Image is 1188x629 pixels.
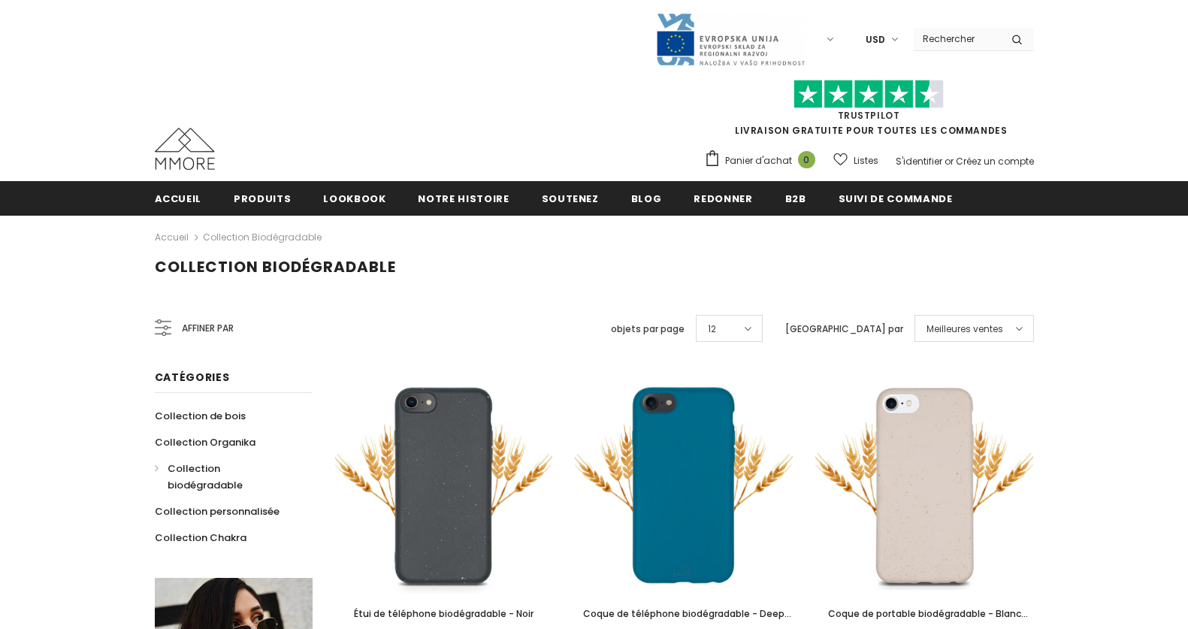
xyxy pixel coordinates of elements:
[704,86,1034,137] span: LIVRAISON GRATUITE POUR TOUTES LES COMMANDES
[335,606,553,622] a: Étui de téléphone biodégradable - Noir
[155,498,280,525] a: Collection personnalisée
[155,435,255,449] span: Collection Organika
[323,181,385,215] a: Lookbook
[155,504,280,519] span: Collection personnalisée
[234,192,291,206] span: Produits
[927,322,1003,337] span: Meilleures ventes
[839,181,953,215] a: Suivi de commande
[896,155,942,168] a: S'identifier
[945,155,954,168] span: or
[655,32,806,45] a: Javni Razpis
[833,147,878,174] a: Listes
[542,192,599,206] span: soutenez
[798,151,815,168] span: 0
[155,531,246,545] span: Collection Chakra
[815,606,1033,622] a: Coque de portable biodégradable - Blanc naturel
[575,606,793,622] a: Coque de téléphone biodégradable - Deep Sea Blue
[168,461,243,492] span: Collection biodégradable
[418,181,509,215] a: Notre histoire
[542,181,599,215] a: soutenez
[155,128,215,170] img: Cas MMORE
[838,109,900,122] a: TrustPilot
[785,322,903,337] label: [GEOGRAPHIC_DATA] par
[708,322,716,337] span: 12
[704,150,823,172] a: Panier d'achat 0
[155,192,202,206] span: Accueil
[155,228,189,246] a: Accueil
[631,181,662,215] a: Blog
[854,153,878,168] span: Listes
[655,12,806,67] img: Javni Razpis
[323,192,385,206] span: Lookbook
[155,403,246,429] a: Collection de bois
[785,181,806,215] a: B2B
[694,181,752,215] a: Redonner
[234,181,291,215] a: Produits
[785,192,806,206] span: B2B
[155,181,202,215] a: Accueil
[155,525,246,551] a: Collection Chakra
[182,320,234,337] span: Affiner par
[155,256,396,277] span: Collection biodégradable
[725,153,792,168] span: Panier d'achat
[155,429,255,455] a: Collection Organika
[155,370,230,385] span: Catégories
[839,192,953,206] span: Suivi de commande
[418,192,509,206] span: Notre histoire
[203,231,322,243] a: Collection biodégradable
[866,32,885,47] span: USD
[155,409,246,423] span: Collection de bois
[155,455,296,498] a: Collection biodégradable
[354,607,534,620] span: Étui de téléphone biodégradable - Noir
[914,28,1000,50] input: Search Site
[956,155,1034,168] a: Créez un compte
[611,322,685,337] label: objets par page
[794,80,944,109] img: Faites confiance aux étoiles pilotes
[631,192,662,206] span: Blog
[694,192,752,206] span: Redonner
